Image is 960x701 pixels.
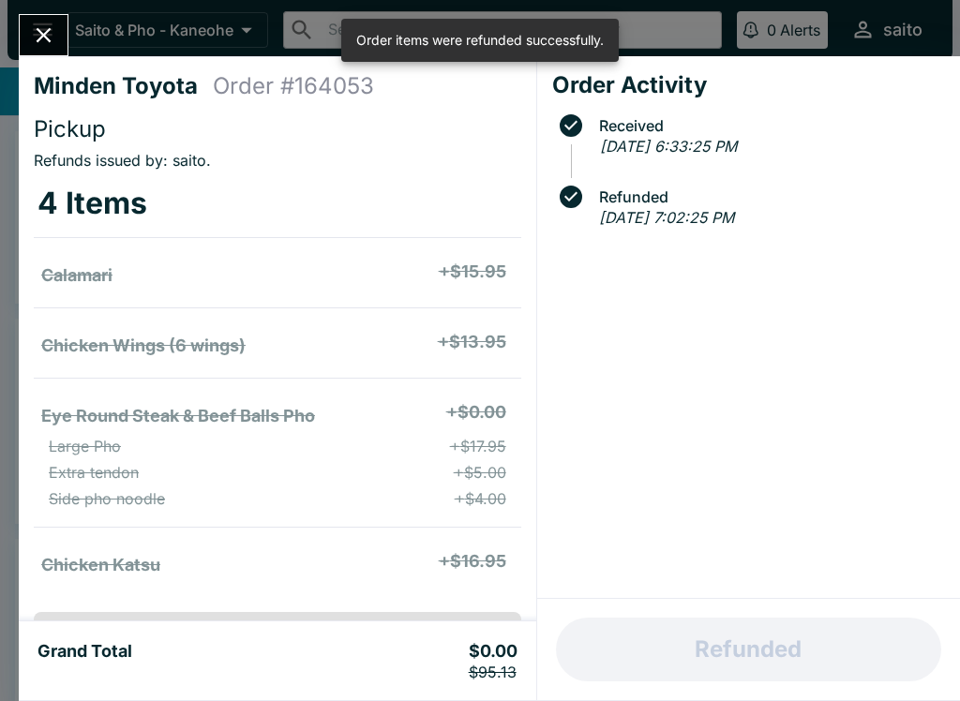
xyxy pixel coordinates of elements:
h5: Eye Round Steak & Beef Balls Pho [41,405,315,427]
h3: 4 Items [37,185,147,222]
h5: $0.00 [469,640,517,681]
h4: Order Activity [552,71,945,99]
p: Extra tendon [49,463,139,482]
p: Large Pho [49,437,121,455]
h5: + $13.95 [438,331,506,353]
span: Refunded [590,188,945,205]
h4: Minden Toyota [34,72,213,100]
h5: Chicken Katsu [41,554,160,576]
h5: + $15.95 [439,261,506,283]
span: Received [590,117,945,134]
h4: Order # 164053 [213,72,374,100]
h5: Chicken Wings (6 wings) [41,335,246,357]
span: Refunds issued by: saito . [34,151,211,170]
em: [DATE] 6:33:25 PM [600,137,737,156]
h5: + $0.00 [446,401,506,424]
p: + $17.95 [450,437,506,455]
h5: Grand Total [37,640,132,681]
h5: Calamari [41,264,112,287]
em: [DATE] 7:02:25 PM [599,208,734,227]
button: Close [20,15,67,55]
h5: + $16.95 [439,550,506,573]
table: orders table [34,170,521,597]
p: + $5.00 [454,463,506,482]
p: Side pho noodle [49,489,165,508]
div: Order items were refunded successfully. [356,24,604,56]
span: Pickup [34,115,106,142]
p: $95.13 [469,663,517,681]
p: + $4.00 [455,489,506,508]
